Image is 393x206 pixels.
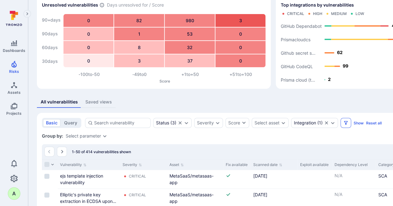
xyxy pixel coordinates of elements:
[337,50,343,55] text: 62
[156,120,169,125] div: Status
[120,170,167,188] div: Cell for Severity
[42,41,61,54] div: 60 days
[298,170,332,188] div: Cell for Exploit available
[281,37,310,42] text: Prismacloudcs
[42,2,98,8] h2: Unresolved vulnerabilities
[281,64,313,69] text: GitHub CodeQL
[281,120,286,125] button: Expand dropdown
[85,99,112,105] div: Saved views
[63,41,113,54] div: 0
[42,55,61,68] div: 30 days
[42,14,61,26] div: 90+ days
[3,48,25,53] span: Dashboards
[169,192,214,204] a: MetaSaaS/metasaas-app
[335,191,373,198] p: N/A
[156,120,176,125] div: ( 3 )
[114,28,164,40] div: 1
[313,11,322,16] div: High
[294,120,316,125] div: Integration
[294,120,323,125] button: Integration(1)
[165,14,215,27] div: 980
[332,170,376,188] div: Cell for Dependency Level
[58,170,120,188] div: Cell for Vulnerability
[99,2,104,8] span: Number of vulnerabilities in status ‘Open’ ‘Triaged’ and ‘In process’ divided by score and scanne...
[215,14,265,27] div: 3
[102,133,107,138] button: Expand dropdown
[42,133,63,139] span: Group by:
[335,162,373,168] div: Dependency Level
[165,41,215,54] div: 32
[64,71,114,78] div: -100 to -50
[156,120,176,125] button: Status(3)
[165,28,215,40] div: 53
[61,119,80,127] button: query
[107,2,164,8] span: Days unresolved for / Score
[300,162,330,168] div: Exploit available
[114,14,164,27] div: 82
[42,170,58,188] div: Cell for selection
[354,121,364,125] button: Show
[343,63,348,68] text: 99
[331,11,347,16] div: Medium
[9,69,19,74] span: Risks
[114,54,164,67] div: 3
[223,170,251,188] div: Cell for Fix available
[340,118,351,128] button: Filters
[330,120,335,125] button: Expand dropdown
[167,170,223,188] div: Cell for Asset
[123,162,142,167] button: Sort by Severity
[42,28,61,40] div: 90 days
[44,147,54,157] button: Go to the previous page
[63,14,113,27] div: 0
[63,28,113,40] div: 0
[114,71,165,78] div: -49 to 0
[6,111,22,116] span: Projects
[57,147,67,157] button: Go to the next page
[44,174,49,179] span: Select row
[215,28,265,40] div: 0
[254,120,280,125] button: Select asset
[281,77,315,83] text: Prisma cloud (t...
[8,187,20,200] div: andras.nemes@snowsoftware.com
[129,193,146,198] div: Critical
[66,133,107,138] div: grouping parameters
[63,54,113,67] div: 0
[294,120,323,125] div: ( 1 )
[165,71,215,78] div: +1 to +50
[335,173,373,179] p: N/A
[60,162,87,167] button: Sort by Vulnerability
[66,133,101,138] button: Select parameter
[251,170,298,188] div: Cell for Scanned date
[328,77,331,82] text: 2
[253,173,295,179] div: [DATE]
[197,120,214,125] button: Severity
[184,120,189,125] button: Expand dropdown
[215,120,220,125] button: Expand dropdown
[64,79,266,83] p: Score
[41,99,78,105] div: All vulnerabilities
[25,11,29,17] i: Expand navigation menu
[44,193,49,198] span: Select row
[94,120,148,126] input: Search vulnerability
[114,41,164,54] div: 8
[281,2,354,8] span: Top integrations by vulnerabilities
[355,11,364,16] div: Low
[169,173,214,185] a: MetaSaaS/metasaas-app
[215,54,265,67] div: 0
[366,121,382,125] button: Reset all
[226,162,248,168] div: Fix available
[215,71,266,78] div: +51 to +100
[281,23,322,29] text: GitHub Dependabot
[287,11,304,16] div: Critical
[281,50,315,56] text: Github secret s...
[8,187,20,200] button: A
[178,120,183,125] button: Clear selection
[225,118,249,128] button: Score
[23,10,31,18] button: Expand navigation menu
[8,90,21,95] span: Assets
[43,119,60,127] button: basic
[165,54,215,67] div: 37
[44,162,49,167] span: Select all rows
